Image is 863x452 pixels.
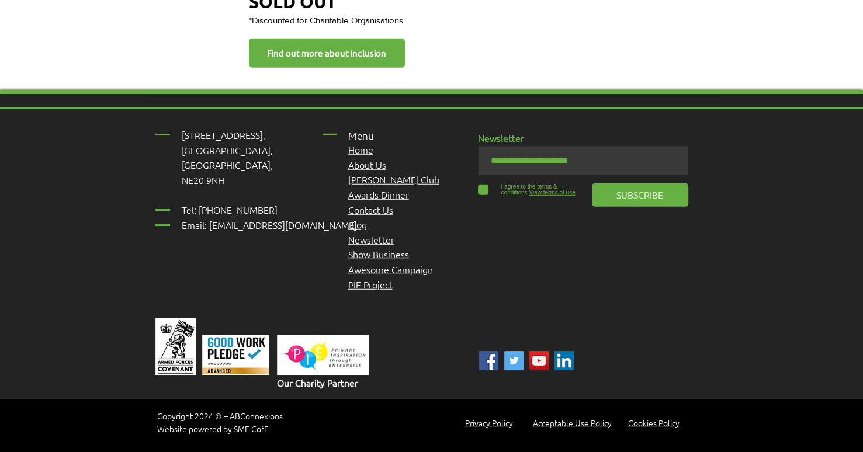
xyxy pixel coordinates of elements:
[533,417,612,429] a: Acceptable Use Policy
[348,143,373,156] a: Home
[465,417,513,429] a: Privacy Policy
[616,188,663,201] span: SUBSCRIBE
[592,183,688,207] button: SUBSCRIBE
[267,47,386,59] span: Find out more about inclusion
[348,158,386,171] a: About Us
[182,144,273,157] span: [GEOGRAPHIC_DATA],
[348,203,393,216] a: Contact Us
[348,188,409,201] a: Awards Dinner
[504,351,524,370] img: ABC
[348,263,433,276] span: Awesome Campaign
[554,351,574,370] img: Linked In
[182,128,265,141] span: [STREET_ADDRESS],
[348,129,374,142] span: Menu
[479,351,574,370] ul: Social Bar
[157,410,283,422] a: Copyright 2024 © – ABConnexions
[249,15,403,25] span: *Discounted for Charitable Organisations
[528,189,576,196] a: View terms of use
[348,248,409,260] a: Show Business
[628,417,680,429] a: Cookies Policy
[348,278,393,291] a: PIE Project
[277,376,358,389] span: Our Charity Partner
[182,203,357,231] span: Tel: [PHONE_NUMBER] Email: [EMAIL_ADDRESS][DOMAIN_NAME]
[249,39,405,68] a: Find out more about inclusion
[529,189,575,196] span: View terms of use
[348,233,394,246] a: Newsletter
[348,218,367,231] a: Blog
[157,423,269,434] span: Website powered by SME CofE
[479,351,498,370] img: ABC
[182,158,273,171] span: [GEOGRAPHIC_DATA],
[529,351,549,370] img: YouTube
[348,173,439,186] a: [PERSON_NAME] Club
[501,183,557,196] span: I agree to the terms & conditions
[182,173,224,186] span: NE20 9NH
[478,131,524,144] span: Newsletter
